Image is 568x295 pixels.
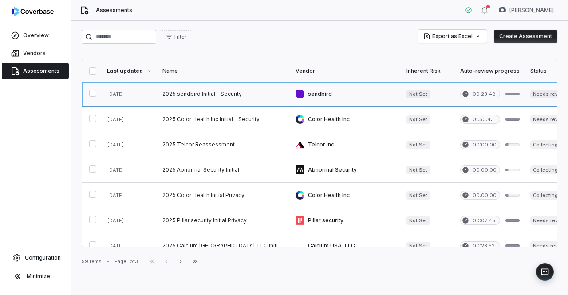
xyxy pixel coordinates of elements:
[4,267,67,285] button: Minimize
[23,32,49,39] span: Overview
[406,67,450,75] div: Inherent Risk
[174,34,186,40] span: Filter
[107,258,109,264] div: •
[2,28,69,43] a: Overview
[160,30,192,43] button: Filter
[460,67,520,75] div: Auto-review progress
[107,67,152,75] div: Last updated
[2,45,69,61] a: Vendors
[23,67,59,75] span: Assessments
[494,30,557,43] button: Create Assessment
[114,258,138,265] div: Page 1 of 3
[23,50,46,57] span: Vendors
[2,63,69,79] a: Assessments
[25,254,61,261] span: Configuration
[418,30,487,43] button: Export as Excel
[82,258,102,265] div: 59 items
[499,7,506,14] img: Arun Muthu avatar
[162,67,285,75] div: Name
[12,7,54,16] img: logo-D7KZi-bG.svg
[96,7,132,14] span: Assessments
[27,273,50,280] span: Minimize
[493,4,559,17] button: Arun Muthu avatar[PERSON_NAME]
[4,250,67,266] a: Configuration
[296,67,396,75] div: Vendor
[509,7,554,14] span: [PERSON_NAME]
